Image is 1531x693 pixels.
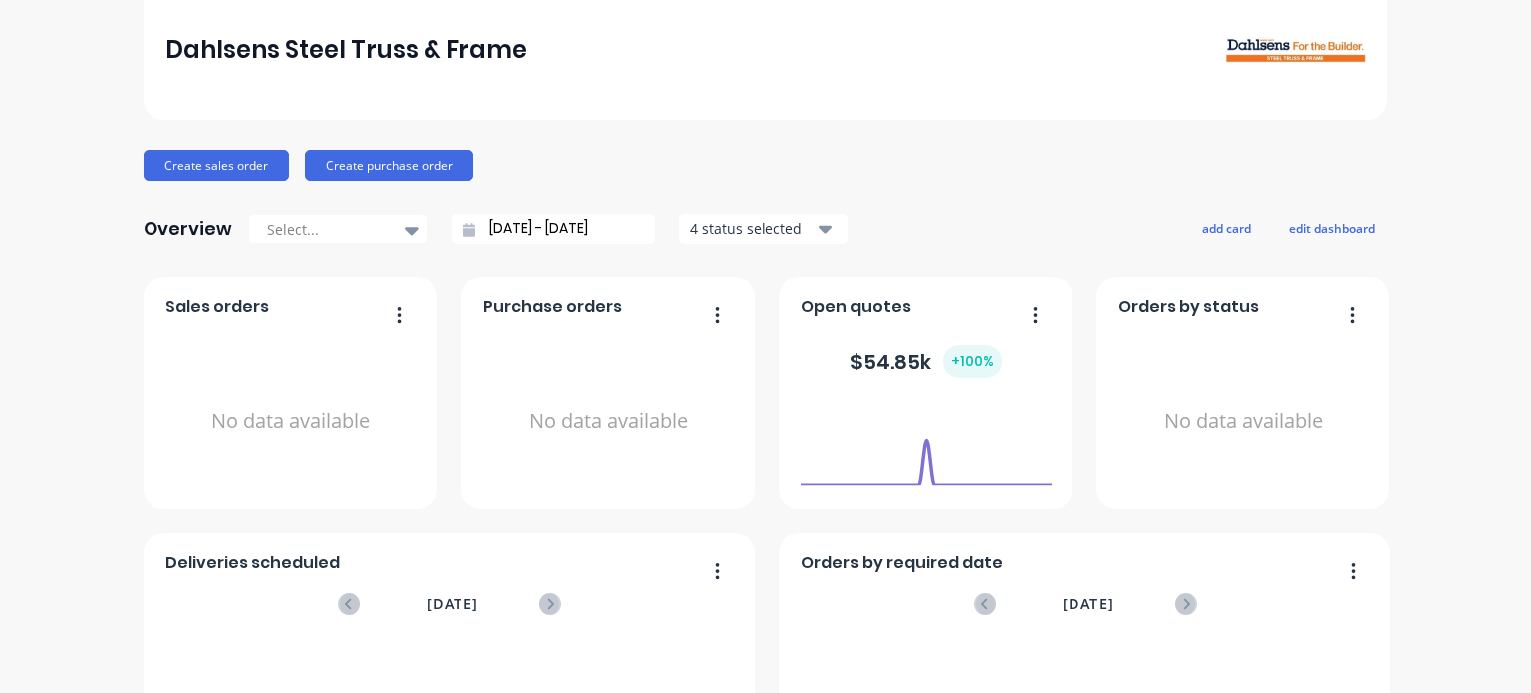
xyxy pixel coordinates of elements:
[483,295,622,319] span: Purchase orders
[165,30,527,70] div: Dahlsens Steel Truss & Frame
[801,551,1003,575] span: Orders by required date
[850,345,1002,378] div: $ 54.85k
[144,150,289,181] button: Create sales order
[679,214,848,244] button: 4 status selected
[1118,327,1369,516] div: No data available
[943,345,1002,378] div: + 100 %
[427,593,478,615] span: [DATE]
[1118,295,1259,319] span: Orders by status
[165,551,340,575] span: Deliveries scheduled
[801,295,911,319] span: Open quotes
[165,327,416,516] div: No data available
[1063,593,1114,615] span: [DATE]
[144,209,232,249] div: Overview
[1226,37,1366,63] img: Dahlsens Steel Truss & Frame
[690,218,815,239] div: 4 status selected
[1189,215,1264,241] button: add card
[483,327,734,516] div: No data available
[305,150,473,181] button: Create purchase order
[165,295,269,319] span: Sales orders
[1276,215,1387,241] button: edit dashboard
